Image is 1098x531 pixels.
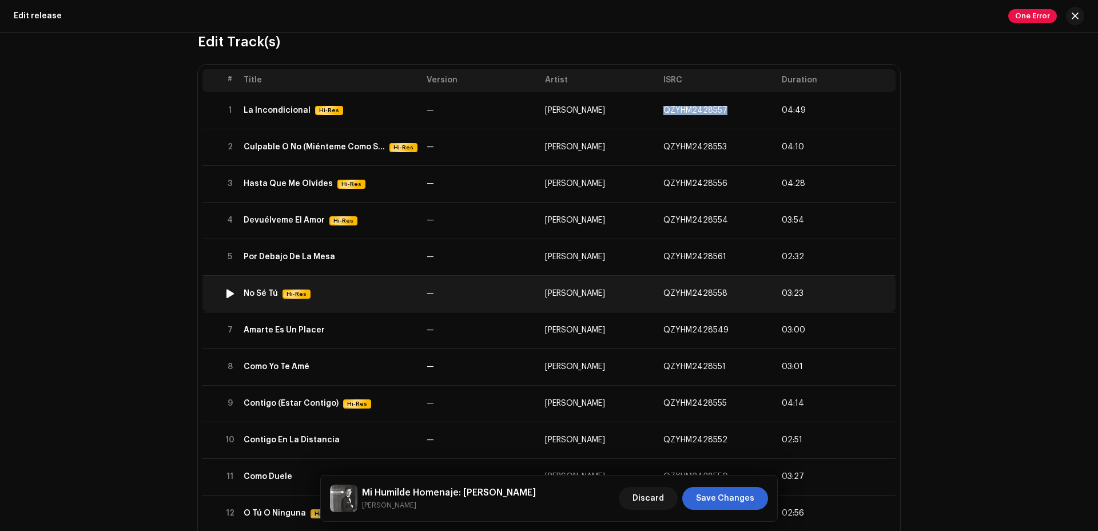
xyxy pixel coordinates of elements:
[663,253,726,261] span: QZYHM2428561
[427,143,434,151] span: —
[782,435,802,445] span: 02:51
[244,216,325,225] div: Devuélveme El Amor
[422,69,540,92] th: Version
[244,326,325,335] div: Amarte Es Un Placer
[427,290,434,298] span: —
[427,473,434,481] span: —
[663,290,727,298] span: QZYHM2428558
[427,326,434,334] span: —
[244,509,306,518] div: O Tú O Ninguna
[330,485,357,512] img: e5ff503c-b12e-466a-939f-7ade12f0571c
[696,487,754,510] span: Save Changes
[427,106,434,114] span: —
[391,143,416,152] span: Hi-Res
[663,216,728,224] span: QZYHM2428554
[782,399,804,408] span: 04:14
[244,399,339,408] div: Contigo (Estar Contigo)
[663,399,727,407] span: QZYHM2428555
[663,106,727,114] span: QZYHM2428557
[782,216,804,225] span: 03:54
[339,180,364,189] span: Hi-Res
[362,500,536,511] small: Mi Humilde Homenaje: Luis Miguel
[663,436,727,444] span: QZYHM2428552
[427,180,434,188] span: —
[782,326,805,335] span: 03:00
[344,399,370,409] span: Hi-Res
[545,180,605,188] span: Fede Friedmann
[663,473,728,481] span: QZYHM2428550
[782,252,804,261] span: 02:32
[545,143,605,151] span: Fede Friedmann
[782,142,804,152] span: 04:10
[545,106,605,114] span: Fede Friedmann
[782,472,804,481] span: 03:27
[782,106,806,115] span: 04:49
[244,179,333,188] div: Hasta Que Me Olvides
[545,290,605,298] span: Fede Friedmann
[362,486,536,500] h5: Mi Humilde Homenaje: Luis Miguel
[545,473,605,481] span: Fede Friedmann
[312,509,337,518] span: Hi-Res
[659,69,777,92] th: ISRC
[663,363,726,371] span: QZYHM2428551
[777,69,896,92] th: Duration
[284,290,309,299] span: Hi-Res
[663,143,727,151] span: QZYHM2428553
[244,362,309,371] div: Como Yo Te Amé
[244,472,292,481] div: Como Duele
[545,326,605,334] span: Fede Friedmann
[244,435,340,445] div: Contigo En La Distancia
[545,399,605,407] span: Fede Friedmann
[682,487,768,510] button: Save Changes
[663,326,729,334] span: QZYHM2428549
[244,106,311,115] div: La Incondicional
[316,106,342,115] span: Hi-Res
[244,252,335,261] div: Por Debajo De La Mesa
[540,69,659,92] th: Artist
[427,363,434,371] span: —
[427,436,434,444] span: —
[619,487,678,510] button: Discard
[198,33,900,51] h3: Edit Track(s)
[427,253,434,261] span: —
[545,253,605,261] span: Fede Friedmann
[331,216,356,225] span: Hi-Res
[427,399,434,407] span: —
[782,509,804,518] span: 02:56
[782,289,803,298] span: 03:23
[545,436,605,444] span: Fede Friedmann
[545,216,605,224] span: Fede Friedmann
[221,69,239,92] th: #
[244,142,385,152] div: Culpable O No (Miénteme Como Siempre)
[244,289,278,298] div: No Sé Tú
[782,179,805,188] span: 04:28
[782,362,803,371] span: 03:01
[663,180,727,188] span: QZYHM2428556
[239,69,422,92] th: Title
[632,487,664,510] span: Discard
[545,363,605,371] span: Fede Friedmann
[427,216,434,224] span: —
